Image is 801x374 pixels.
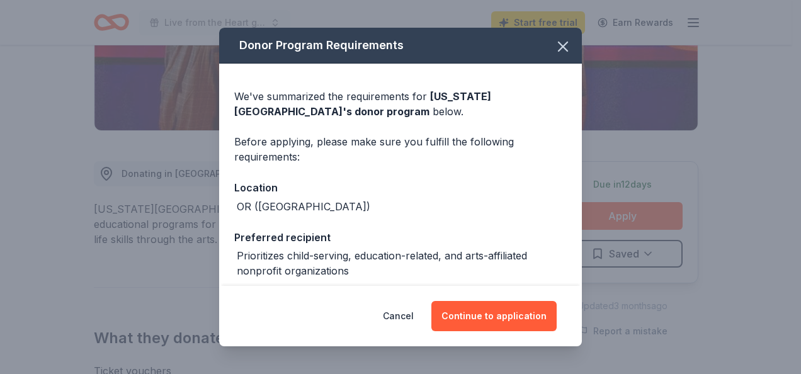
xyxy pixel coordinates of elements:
[234,89,567,119] div: We've summarized the requirements for below.
[234,134,567,164] div: Before applying, please make sure you fulfill the following requirements:
[234,229,567,246] div: Preferred recipient
[219,28,582,64] div: Donor Program Requirements
[383,301,414,331] button: Cancel
[234,179,567,196] div: Location
[237,199,370,214] div: OR ([GEOGRAPHIC_DATA])
[431,301,557,331] button: Continue to application
[237,248,567,278] div: Prioritizes child-serving, education-related, and arts-affiliated nonprofit organizations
